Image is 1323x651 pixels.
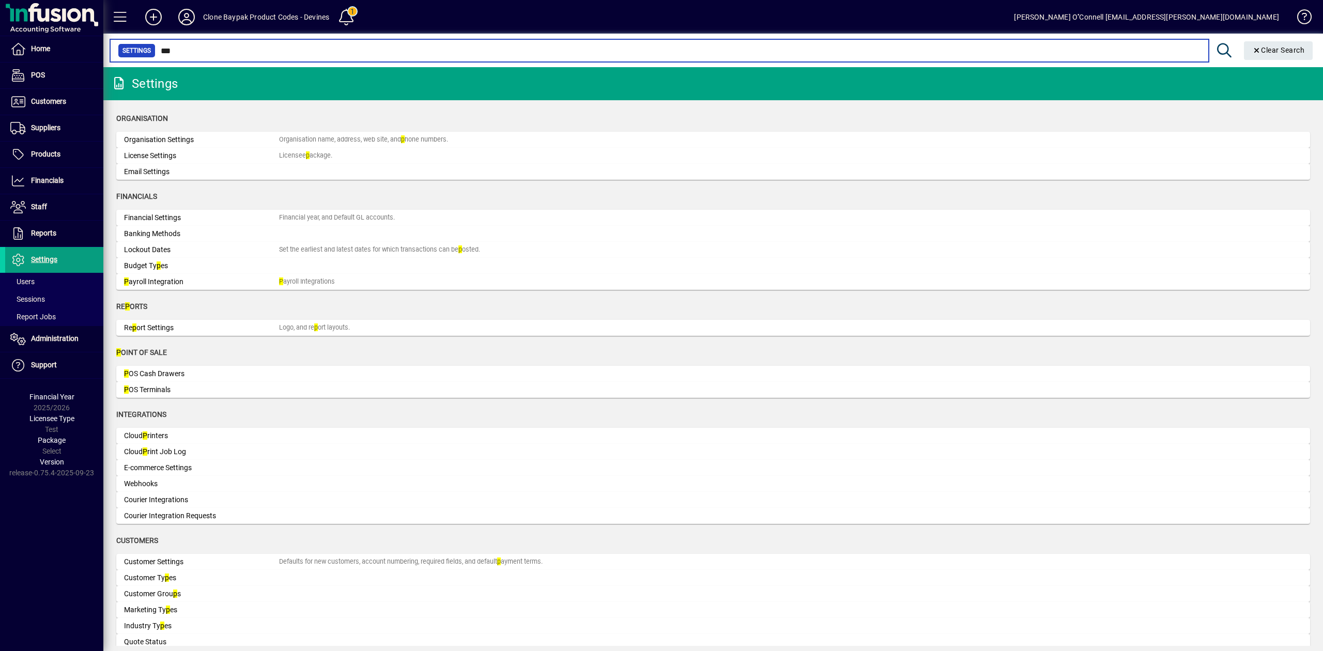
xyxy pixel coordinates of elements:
[31,71,45,79] span: POS
[116,618,1310,634] a: Industry Types
[116,366,1310,382] a: POS Cash Drawers
[116,274,1310,290] a: Payroll IntegrationPayroll Integrations
[124,384,279,395] div: OS Terminals
[166,606,170,614] em: p
[116,226,1310,242] a: Banking Methods
[124,277,129,286] em: P
[116,492,1310,508] a: Courier Integrations
[5,194,103,220] a: Staff
[116,242,1310,258] a: Lockout DatesSet the earliest and latest dates for which transactions can beposted.
[5,142,103,167] a: Products
[160,622,164,630] em: p
[5,308,103,326] a: Report Jobs
[143,431,147,440] em: P
[10,313,56,321] span: Report Jobs
[116,410,166,419] span: Integrations
[116,114,168,122] span: Organisation
[124,260,279,271] div: Budget Ty es
[111,75,178,92] div: Settings
[279,277,283,285] em: P
[116,634,1310,650] a: Quote Status
[116,302,147,311] span: Re orts
[165,574,169,582] em: p
[116,586,1310,602] a: Customer Groups
[124,572,279,583] div: Customer Ty es
[116,348,167,357] span: oint of Sale
[124,150,279,161] div: License Settings
[279,557,543,567] div: Defaults for new customers, account numbering, required fields, and default ayment terms.
[497,557,501,565] em: p
[5,63,103,88] a: POS
[10,277,35,286] span: Users
[124,322,279,333] div: Re ort Settings
[5,168,103,194] a: Financials
[5,273,103,290] a: Users
[279,245,480,255] div: Set the earliest and latest dates for which transactions can be osted.
[124,510,279,521] div: Courier Integration Requests
[31,150,60,158] span: Products
[1014,9,1279,25] div: [PERSON_NAME] O''Connell [EMAIL_ADDRESS][PERSON_NAME][DOMAIN_NAME]
[124,228,279,239] div: Banking Methods
[31,255,57,263] span: Settings
[1244,41,1313,60] button: Clear
[31,44,50,53] span: Home
[124,212,279,223] div: Financial Settings
[1289,2,1310,36] a: Knowledge Base
[116,602,1310,618] a: Marketing Types
[116,210,1310,226] a: Financial SettingsFinancial year, and Default GL accounts.
[279,277,335,287] div: ayroll Integrations
[5,115,103,141] a: Suppliers
[279,323,350,333] div: Logo, and re ort layouts.
[116,382,1310,398] a: POS Terminals
[29,393,74,401] span: Financial Year
[116,258,1310,274] a: Budget Types
[116,320,1310,336] a: Report SettingsLogo, and report layouts.
[116,348,121,357] em: P
[401,135,405,143] em: p
[124,462,279,473] div: E-commerce Settings
[116,444,1310,460] a: CloudPrint Job Log
[124,368,279,379] div: OS Cash Drawers
[124,276,279,287] div: ayroll Integration
[124,478,279,489] div: Webhooks
[116,132,1310,148] a: Organisation SettingsOrganisation name, address, web site, andphone numbers.
[116,164,1310,180] a: Email Settings
[173,590,177,598] em: p
[29,414,74,423] span: Licensee Type
[124,244,279,255] div: Lockout Dates
[124,621,279,631] div: Industry Ty es
[124,637,279,647] div: Quote Status
[203,9,329,25] div: Clone Baypak Product Codes - Devines
[279,151,332,161] div: Licensee ackage.
[279,213,395,223] div: Financial year, and Default GL accounts.
[124,430,279,441] div: Cloud rinters
[116,192,157,200] span: Financials
[116,428,1310,444] a: CloudPrinters
[31,97,66,105] span: Customers
[31,361,57,369] span: Support
[124,494,279,505] div: Courier Integrations
[5,36,103,62] a: Home
[124,446,279,457] div: Cloud rint Job Log
[314,323,318,331] em: p
[170,8,203,26] button: Profile
[5,290,103,308] a: Sessions
[116,536,158,545] span: Customers
[5,89,103,115] a: Customers
[124,134,279,145] div: Organisation Settings
[116,476,1310,492] a: Webhooks
[5,221,103,246] a: Reports
[124,385,129,394] em: P
[116,460,1310,476] a: E-commerce Settings
[132,323,136,332] em: p
[31,203,47,211] span: Staff
[157,261,161,270] em: p
[124,556,279,567] div: Customer Settings
[124,166,279,177] div: Email Settings
[5,352,103,378] a: Support
[116,148,1310,164] a: License SettingsLicenseepackage.
[116,554,1310,570] a: Customer SettingsDefaults for new customers, account numbering, required fields, and defaultpayme...
[122,45,151,56] span: Settings
[38,436,66,444] span: Package
[124,369,129,378] em: P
